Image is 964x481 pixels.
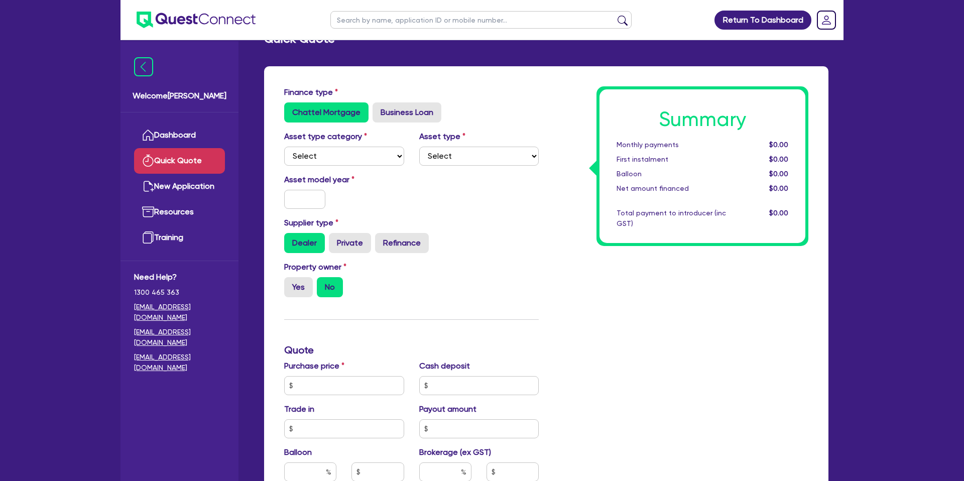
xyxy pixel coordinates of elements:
[419,360,470,372] label: Cash deposit
[284,131,367,143] label: Asset type category
[375,233,429,253] label: Refinance
[284,86,338,98] label: Finance type
[142,206,154,218] img: resources
[769,155,788,163] span: $0.00
[284,102,369,123] label: Chattel Mortgage
[134,287,225,298] span: 1300 465 363
[609,183,734,194] div: Net amount financed
[419,403,476,415] label: Payout amount
[609,140,734,150] div: Monthly payments
[134,302,225,323] a: [EMAIL_ADDRESS][DOMAIN_NAME]
[133,90,226,102] span: Welcome [PERSON_NAME]
[284,277,313,297] label: Yes
[284,446,312,458] label: Balloon
[134,327,225,348] a: [EMAIL_ADDRESS][DOMAIN_NAME]
[419,446,491,458] label: Brokerage (ex GST)
[134,199,225,225] a: Resources
[284,217,338,229] label: Supplier type
[330,11,632,29] input: Search by name, application ID or mobile number...
[284,403,314,415] label: Trade in
[142,155,154,167] img: quick-quote
[134,352,225,373] a: [EMAIL_ADDRESS][DOMAIN_NAME]
[609,154,734,165] div: First instalment
[134,271,225,283] span: Need Help?
[419,131,465,143] label: Asset type
[134,225,225,251] a: Training
[134,148,225,174] a: Quick Quote
[134,57,153,76] img: icon-menu-close
[769,209,788,217] span: $0.00
[617,107,788,132] h1: Summary
[609,169,734,179] div: Balloon
[317,277,343,297] label: No
[373,102,441,123] label: Business Loan
[284,344,539,356] h3: Quote
[769,141,788,149] span: $0.00
[134,123,225,148] a: Dashboard
[142,180,154,192] img: new-application
[714,11,811,30] a: Return To Dashboard
[284,360,344,372] label: Purchase price
[329,233,371,253] label: Private
[284,261,346,273] label: Property owner
[134,174,225,199] a: New Application
[277,174,412,186] label: Asset model year
[142,231,154,244] img: training
[284,233,325,253] label: Dealer
[769,170,788,178] span: $0.00
[769,184,788,192] span: $0.00
[137,12,256,28] img: quest-connect-logo-blue
[813,7,839,33] a: Dropdown toggle
[609,208,734,229] div: Total payment to introducer (inc GST)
